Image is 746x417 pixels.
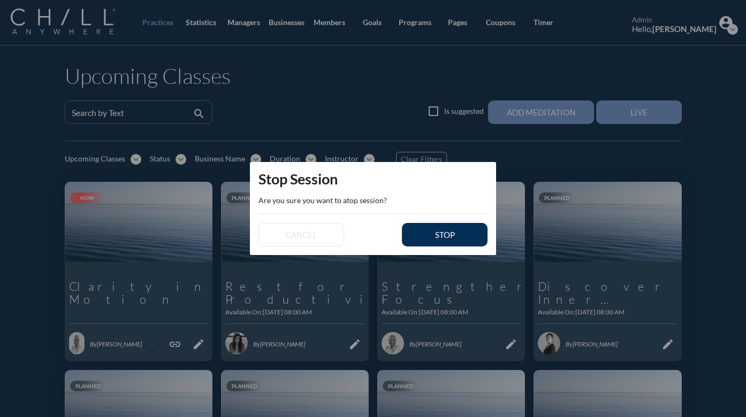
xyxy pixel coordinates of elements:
button: stop [402,223,488,246]
div: cancel [278,230,325,240]
div: stop [421,230,469,240]
div: Are you sure you want to atop session? [250,188,496,214]
div: Stop Session [250,162,496,188]
button: cancel [258,223,344,246]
